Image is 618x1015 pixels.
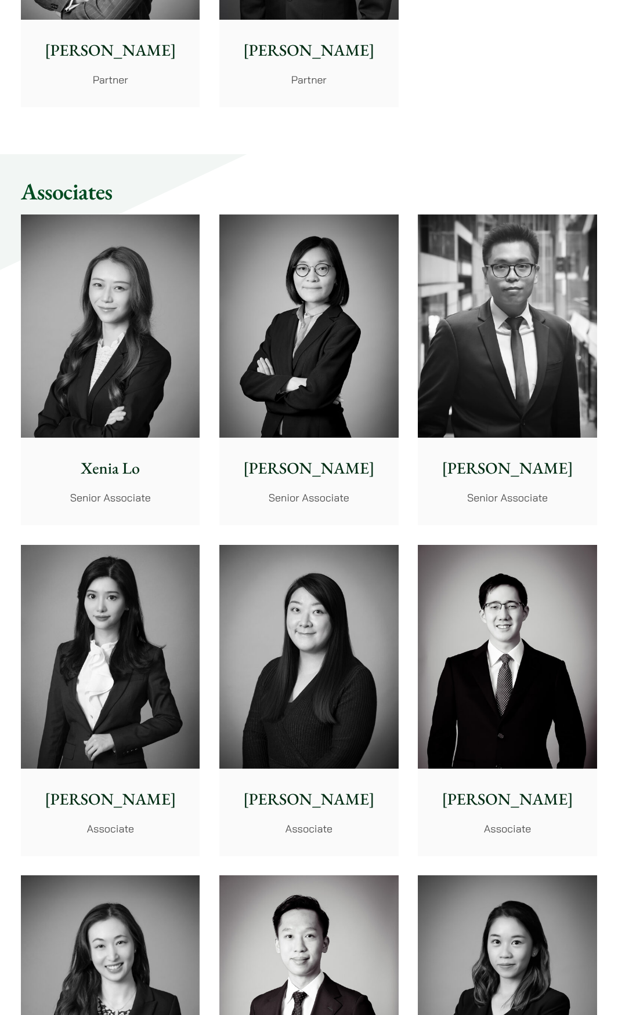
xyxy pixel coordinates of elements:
[427,787,587,812] p: [PERSON_NAME]
[418,545,597,856] a: [PERSON_NAME] Associate
[229,38,389,63] p: [PERSON_NAME]
[427,490,587,505] p: Senior Associate
[427,456,587,481] p: [PERSON_NAME]
[30,490,190,505] p: Senior Associate
[229,490,389,505] p: Senior Associate
[30,38,190,63] p: [PERSON_NAME]
[229,72,389,88] p: Partner
[21,177,597,205] h2: Associates
[229,787,389,812] p: [PERSON_NAME]
[30,821,190,836] p: Associate
[30,456,190,481] p: Xenia Lo
[229,821,389,836] p: Associate
[427,821,587,836] p: Associate
[21,214,200,525] a: Xenia Lo Senior Associate
[30,787,190,812] p: [PERSON_NAME]
[229,456,389,481] p: [PERSON_NAME]
[21,545,200,768] img: Florence Yan photo
[30,72,190,88] p: Partner
[418,214,597,525] a: [PERSON_NAME] Senior Associate
[219,545,398,856] a: [PERSON_NAME] Associate
[219,214,398,525] a: [PERSON_NAME] Senior Associate
[21,545,200,856] a: Florence Yan photo [PERSON_NAME] Associate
